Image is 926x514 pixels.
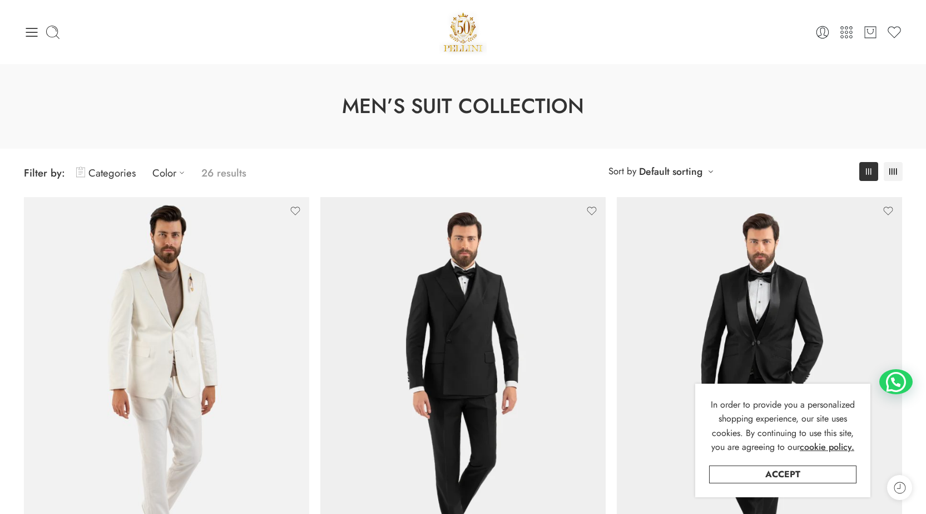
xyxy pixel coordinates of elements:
a: Login / Register [815,25,830,40]
a: Categories [76,160,136,186]
a: Default sorting [639,164,702,179]
a: cookie policy. [800,440,854,454]
a: Pellini - [439,8,487,56]
span: In order to provide you a personalized shopping experience, our site uses cookies. By continuing ... [711,398,855,454]
p: 26 results [201,160,246,186]
span: Sort by [608,162,636,180]
a: Color [152,160,190,186]
a: Accept [709,466,856,483]
a: Wishlist [887,25,902,40]
h1: Men’s Suit Collection [28,92,898,121]
img: Pellini [439,8,487,56]
a: Cart [863,25,878,40]
span: Filter by: [24,165,65,180]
